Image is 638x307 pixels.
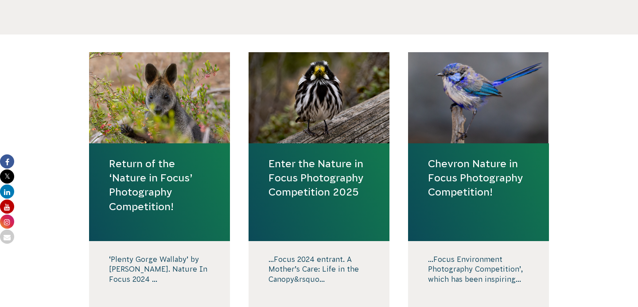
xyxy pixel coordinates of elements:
[109,254,210,299] p: ‘Plenty Gorge Wallaby’ by [PERSON_NAME]. Nature In Focus 2024 ...
[109,157,210,214] a: Return of the ‘Nature in Focus’ Photography Competition!
[428,254,529,299] p: ...Focus Environment Photography Competition’, which has been inspiring...
[268,157,370,200] a: Enter the Nature in Focus Photography Competition 2025
[268,254,370,299] p: ...Focus 2024 entrant. A Mother’s Care: Life in the Canopy&rsquo...
[428,157,529,200] a: Chevron Nature in Focus Photography Competition!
